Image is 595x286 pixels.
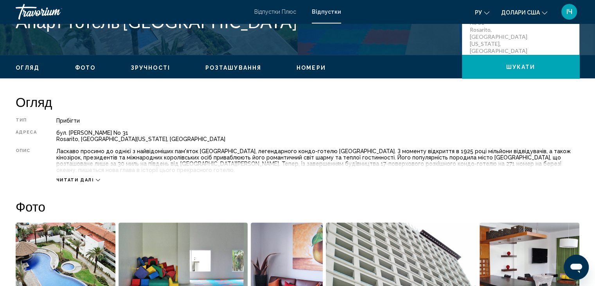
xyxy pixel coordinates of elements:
font: ІЧ [566,7,572,16]
font: Номери [297,65,326,71]
font: Долари США [501,9,540,16]
a: Відпустки [312,9,341,15]
font: Зручності [131,65,170,71]
button: Огляд [16,64,40,71]
font: Опис [16,148,30,153]
button: Меню користувача [559,4,579,20]
font: Огляд [16,65,40,71]
font: Адреса [16,130,37,135]
a: Траворіум [16,4,246,20]
button: Змінити мову [475,7,489,18]
font: Ласкаво просимо до однієї з найвідоміших пам'яток [GEOGRAPHIC_DATA], легендарного кондо-готелю [G... [56,148,571,173]
button: Номери [297,64,326,71]
font: Фото [75,65,95,71]
font: Тип [16,118,27,123]
font: Прибігти [56,118,80,124]
button: шукати [462,55,579,78]
font: Читати далі [56,177,94,183]
font: Огляд [16,94,52,110]
button: Читати далі [56,177,100,183]
font: Rosarito, [GEOGRAPHIC_DATA][US_STATE], [GEOGRAPHIC_DATA] [470,26,527,54]
button: Розташування [205,64,261,71]
a: Відпустки Плюс [254,9,296,15]
font: Розташування [205,65,261,71]
font: Rosarito, [GEOGRAPHIC_DATA][US_STATE], [GEOGRAPHIC_DATA] [56,136,225,142]
button: Змінити валюту [501,7,547,18]
font: Фото [16,199,45,214]
button: Фото [75,64,95,71]
font: бул. [PERSON_NAME] No 31 [56,130,128,136]
font: шукати [506,64,536,70]
iframe: Кнопка для запуску вікна повідомлення [564,255,589,280]
button: Зручності [131,64,170,71]
font: ру [475,9,482,16]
